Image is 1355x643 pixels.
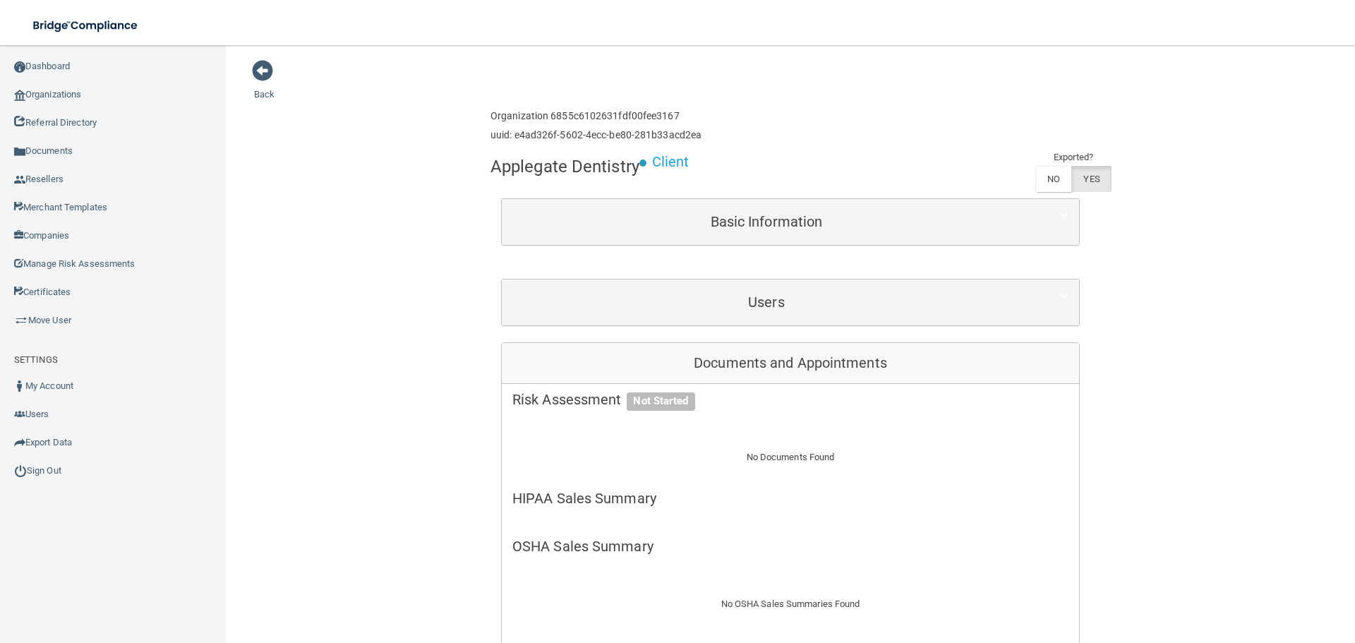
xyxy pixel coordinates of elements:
[1035,149,1112,166] td: Exported?
[512,491,1068,506] h5: HIPAA Sales Summary
[14,313,28,327] img: briefcase.64adab9b.png
[502,579,1079,630] div: No OSHA Sales Summaries Found
[512,287,1068,318] a: Users
[490,157,639,176] h4: Applegate Dentistry
[512,214,1020,229] h5: Basic Information
[254,72,275,100] a: Back
[502,343,1079,384] div: Documents and Appointments
[490,130,701,140] h6: uuid: e4ad326f-5602-4ecc-be80-281b33acd2ea
[14,380,25,392] img: ic_user_dark.df1a06c3.png
[14,437,25,448] img: icon-export.b9366987.png
[14,409,25,420] img: icon-users.e205127d.png
[1035,166,1071,192] label: NO
[14,174,25,186] img: ic_reseller.de258add.png
[14,61,25,73] img: ic_dashboard_dark.d01f4a41.png
[21,11,151,40] img: bridge_compliance_login_screen.278c3ca4.svg
[512,539,1068,554] h5: OSHA Sales Summary
[512,294,1020,310] h5: Users
[652,149,689,175] p: Client
[14,90,25,101] img: organization-icon.f8decf85.png
[490,111,701,121] h6: Organization 6855c6102631fdf00fee3167
[627,392,694,411] span: Not Started
[14,146,25,157] img: icon-documents.8dae5593.png
[512,206,1068,238] a: Basic Information
[1071,166,1111,192] label: YES
[512,392,1068,407] h5: Risk Assessment
[502,432,1079,483] div: No Documents Found
[1111,543,1338,599] iframe: Drift Widget Chat Controller
[14,464,27,477] img: ic_power_dark.7ecde6b1.png
[14,351,58,368] label: SETTINGS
